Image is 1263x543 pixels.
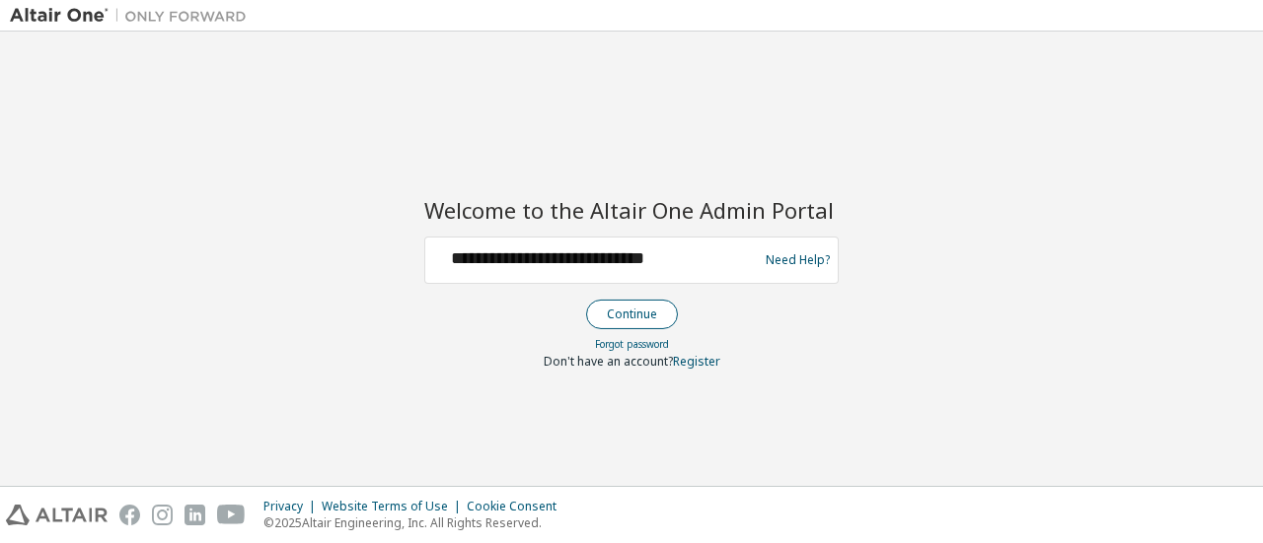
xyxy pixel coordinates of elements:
[6,505,108,525] img: altair_logo.svg
[595,337,669,351] a: Forgot password
[766,259,830,260] a: Need Help?
[467,499,568,514] div: Cookie Consent
[424,196,839,224] h2: Welcome to the Altair One Admin Portal
[119,505,140,525] img: facebook.svg
[586,300,678,329] button: Continue
[263,499,322,514] div: Privacy
[673,353,720,370] a: Register
[544,353,673,370] span: Don't have an account?
[322,499,467,514] div: Website Terms of Use
[10,6,257,26] img: Altair One
[217,505,246,525] img: youtube.svg
[152,505,173,525] img: instagram.svg
[263,514,568,531] p: © 2025 Altair Engineering, Inc. All Rights Reserved.
[185,505,205,525] img: linkedin.svg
